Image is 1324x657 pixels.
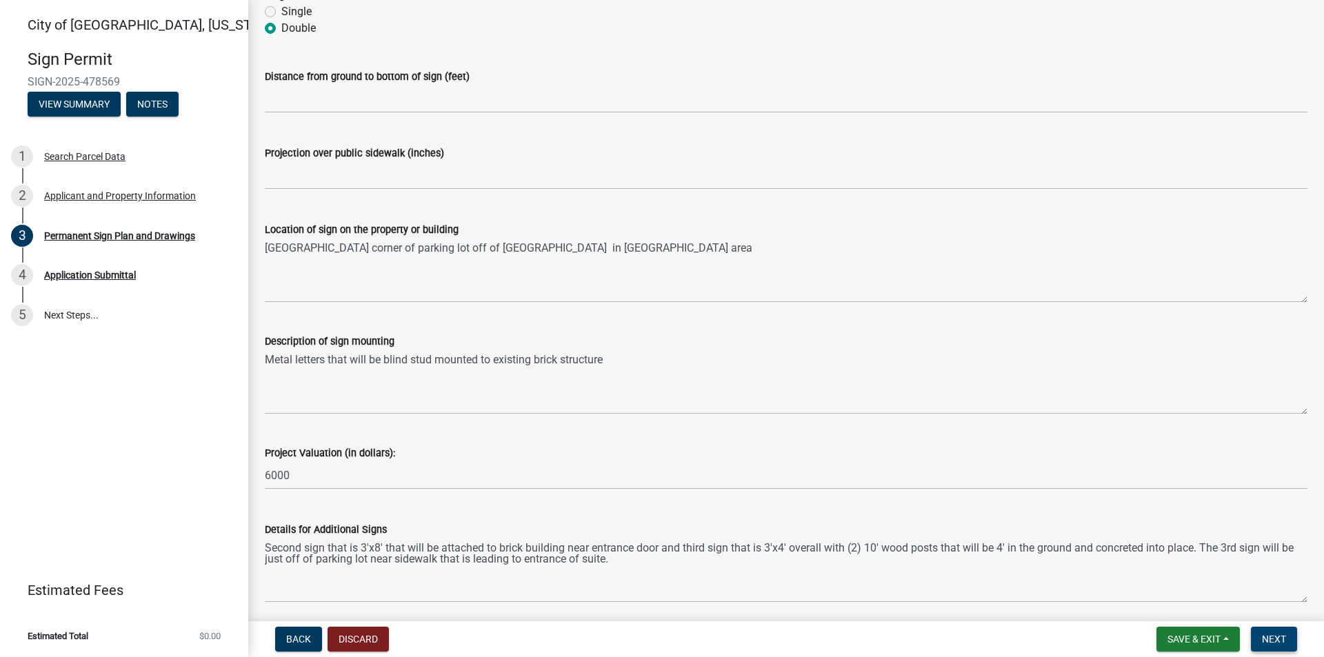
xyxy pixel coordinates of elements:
[28,75,221,88] span: SIGN-2025-478569
[11,145,33,168] div: 1
[265,337,394,347] label: Description of sign mounting
[265,149,444,159] label: Projection over public sidewalk (inches)
[1262,634,1286,645] span: Next
[199,631,221,640] span: $0.00
[265,72,470,82] label: Distance from ground to bottom of sign (feet)
[11,185,33,207] div: 2
[11,264,33,286] div: 4
[11,304,33,326] div: 5
[1156,627,1240,651] button: Save & Exit
[44,152,126,161] div: Search Parcel Data
[265,525,387,535] label: Details for Additional Signs
[11,576,226,604] a: Estimated Fees
[44,191,196,201] div: Applicant and Property Information
[44,231,195,241] div: Permanent Sign Plan and Drawings
[28,92,121,117] button: View Summary
[126,92,179,117] button: Notes
[275,627,322,651] button: Back
[286,634,311,645] span: Back
[328,627,389,651] button: Discard
[126,99,179,110] wm-modal-confirm: Notes
[1251,627,1297,651] button: Next
[28,99,121,110] wm-modal-confirm: Summary
[44,270,136,280] div: Application Submittal
[265,225,459,235] label: Location of sign on the property or building
[281,3,312,20] label: Single
[1167,634,1221,645] span: Save & Exit
[28,17,279,33] span: City of [GEOGRAPHIC_DATA], [US_STATE]
[11,225,33,247] div: 3
[281,20,316,37] label: Double
[265,449,395,458] label: Project Valuation (in dollars):
[28,631,88,640] span: Estimated Total
[28,50,237,70] h4: Sign Permit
